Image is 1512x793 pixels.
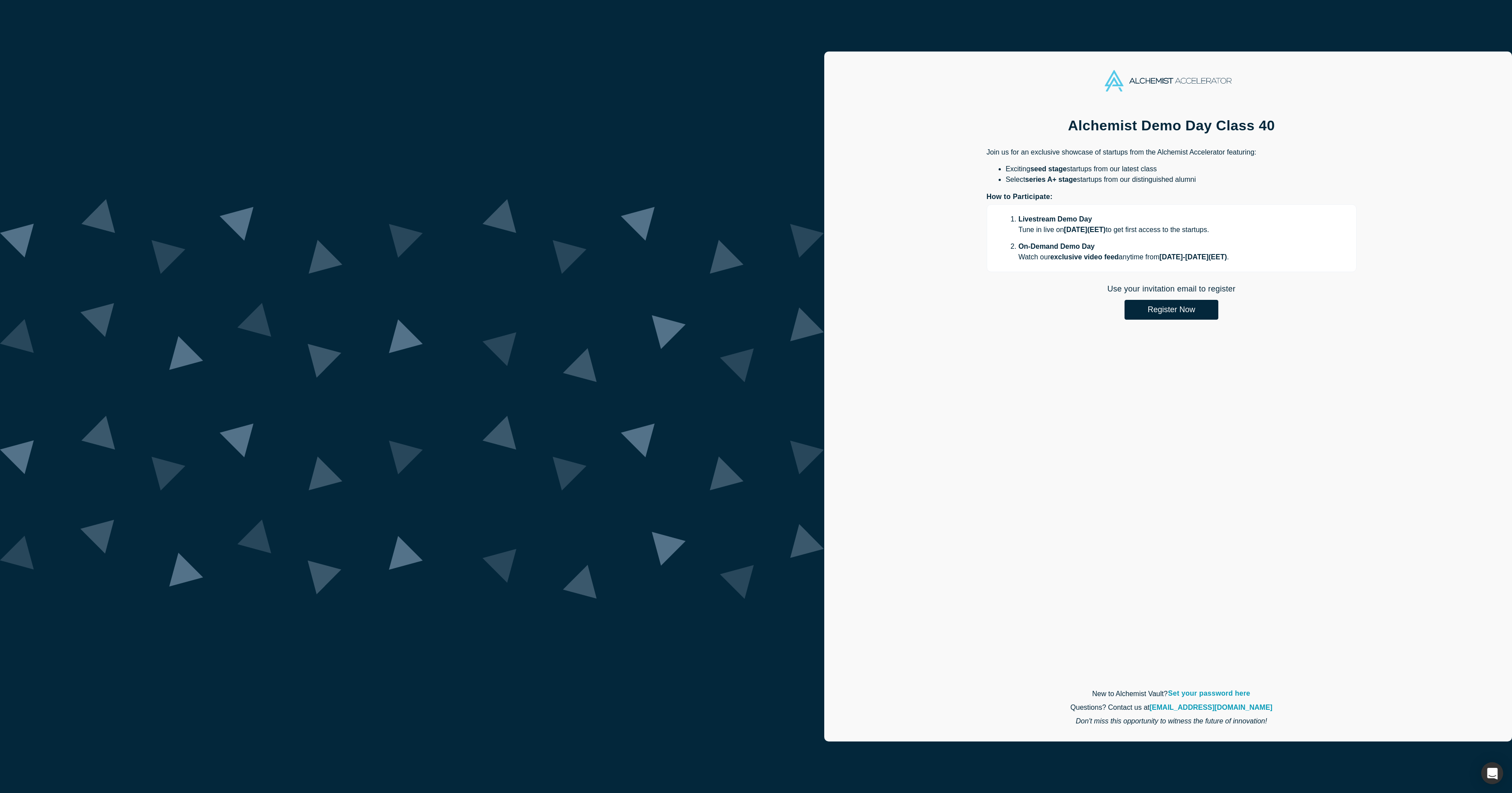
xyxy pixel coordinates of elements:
[987,702,1357,713] p: Questions? Contact us at
[1076,717,1267,725] em: Don't miss this opportunity to witness the future of innovation!
[987,116,1357,135] h1: Alchemist Demo Day Class 40
[987,284,1357,294] h2: Use your invitation email to register
[1018,252,1331,262] p: Watch our anytime from .
[987,147,1357,272] div: Join us for an exclusive showcase of startups from the Alchemist Accelerator featuring:
[987,193,1053,200] strong: How to Participate:
[1159,253,1227,261] strong: [DATE] - [DATE] ( EET )
[987,689,1357,699] p: New to Alchemist Vault?
[1050,253,1119,261] strong: exclusive video feed
[1064,226,1106,233] strong: [DATE] ( EET )
[1025,176,1077,183] strong: series A+ stage
[1125,300,1218,320] button: Register Now
[1006,174,1357,185] li: Select startups from our distinguished alumni
[1018,243,1095,250] strong: On-Demand Demo Day
[1006,164,1357,174] li: Exciting startups from our latest class
[1150,704,1272,711] a: [EMAIL_ADDRESS][DOMAIN_NAME]
[1168,688,1251,699] a: Set your password here
[1030,165,1067,173] strong: seed stage
[1018,225,1331,235] p: Tune in live on to get first access to the startups.
[1105,70,1232,92] img: Alchemist Accelerator Logo
[1018,215,1092,223] strong: Livestream Demo Day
